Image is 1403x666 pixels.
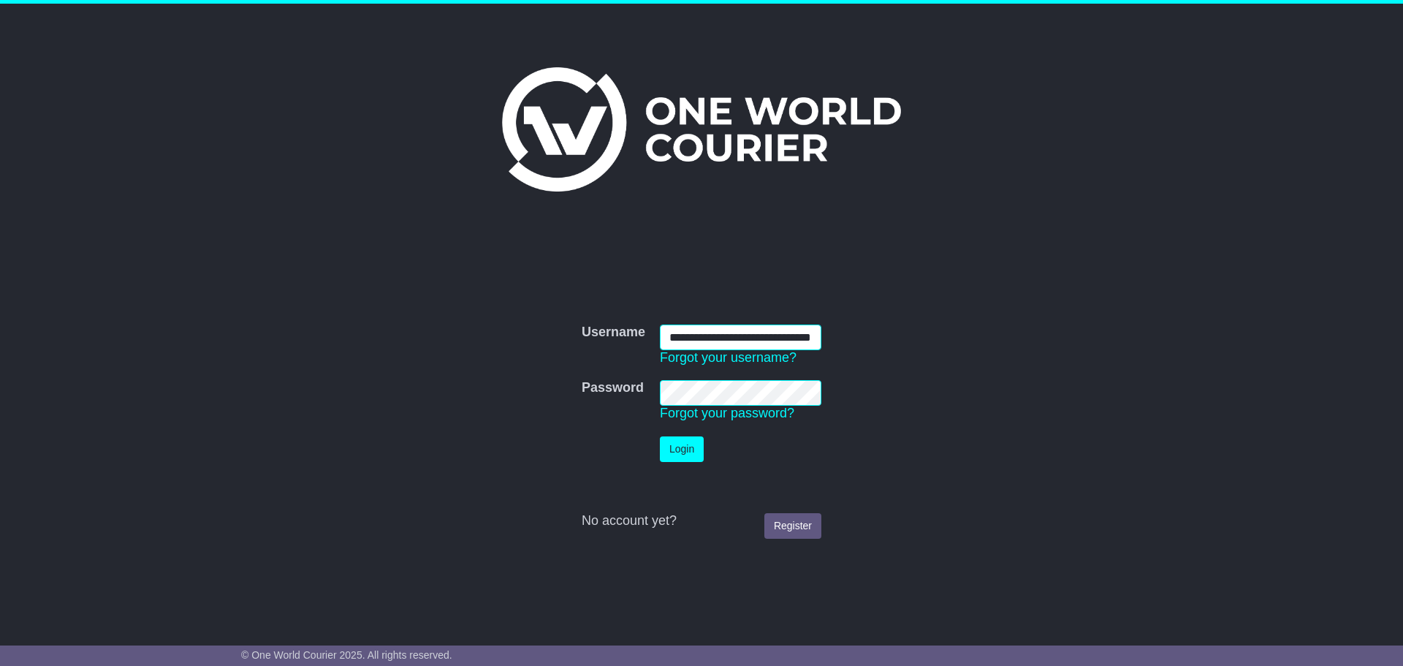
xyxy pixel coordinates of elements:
[502,67,901,192] img: One World
[660,436,704,462] button: Login
[660,350,796,365] a: Forgot your username?
[582,325,645,341] label: Username
[241,649,452,661] span: © One World Courier 2025. All rights reserved.
[764,513,821,539] a: Register
[582,380,644,396] label: Password
[582,513,821,529] div: No account yet?
[660,406,794,420] a: Forgot your password?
